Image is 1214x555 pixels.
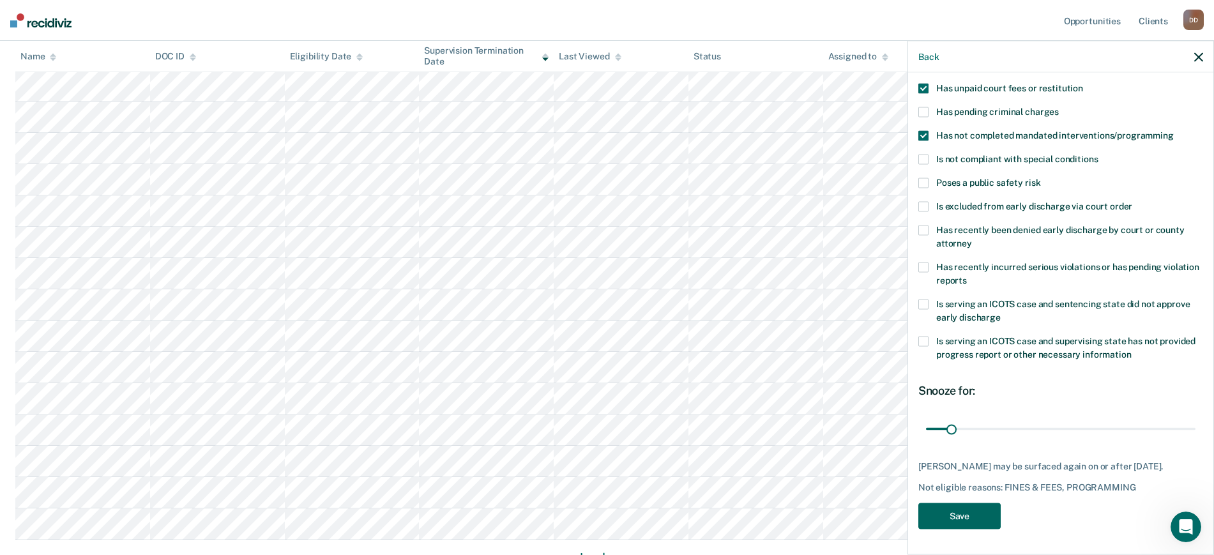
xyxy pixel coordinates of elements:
[559,51,621,62] div: Last Viewed
[1183,10,1204,30] div: D D
[936,106,1059,116] span: Has pending criminal charges
[936,335,1195,359] span: Is serving an ICOTS case and supervising state has not provided progress report or other necessar...
[1171,512,1201,542] iframe: Intercom live chat
[424,45,549,67] div: Supervision Termination Date
[936,82,1083,93] span: Has unpaid court fees or restitution
[936,224,1185,248] span: Has recently been denied early discharge by court or county attorney
[936,298,1190,322] span: Is serving an ICOTS case and sentencing state did not approve early discharge
[918,51,939,62] button: Back
[918,503,1001,529] button: Save
[936,130,1174,140] span: Has not completed mandated interventions/programming
[936,177,1040,187] span: Poses a public safety risk
[155,51,196,62] div: DOC ID
[936,201,1132,211] span: Is excluded from early discharge via court order
[694,51,721,62] div: Status
[936,261,1199,285] span: Has recently incurred serious violations or has pending violation reports
[20,51,56,62] div: Name
[918,460,1203,471] div: [PERSON_NAME] may be surfaced again on or after [DATE].
[290,51,363,62] div: Eligibility Date
[918,383,1203,397] div: Snooze for:
[10,13,72,27] img: Recidiviz
[918,482,1203,493] div: Not eligible reasons: FINES & FEES, PROGRAMMING
[936,153,1098,163] span: Is not compliant with special conditions
[828,51,888,62] div: Assigned to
